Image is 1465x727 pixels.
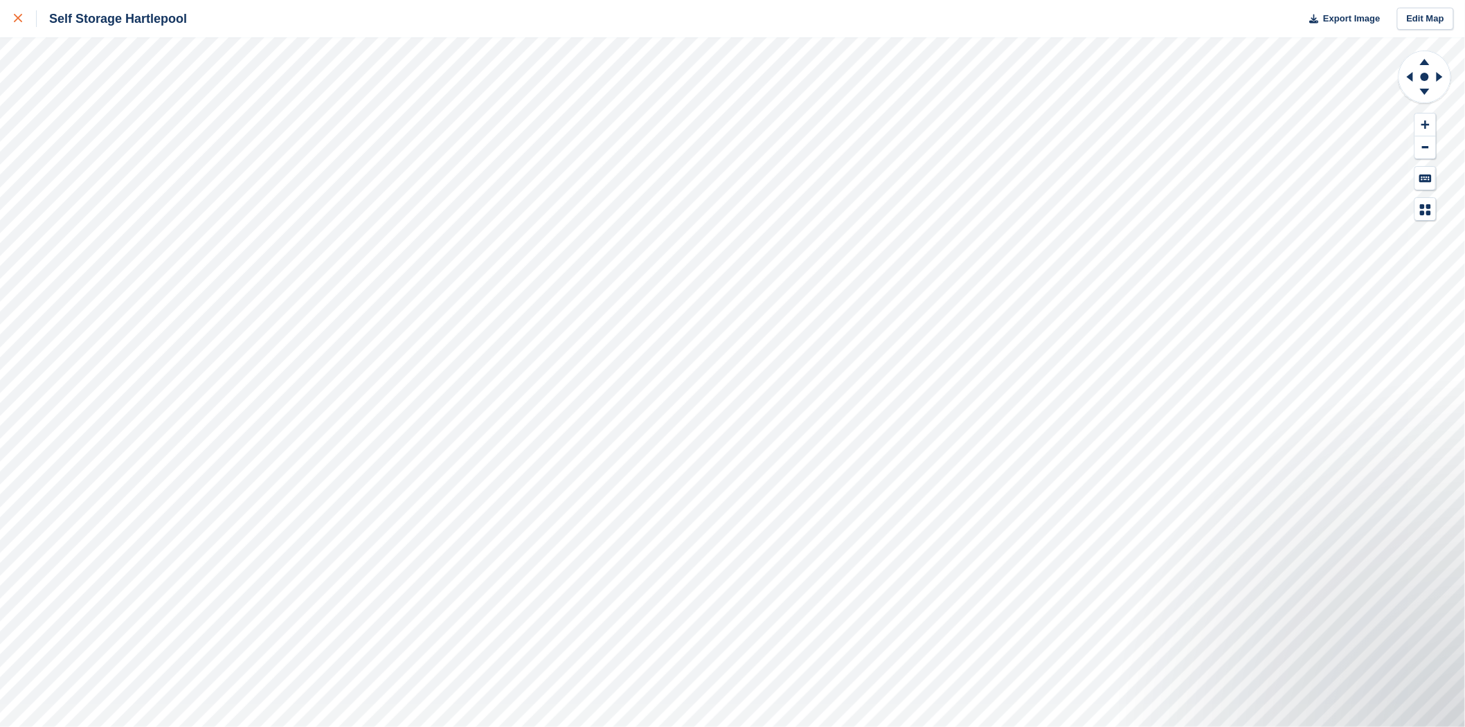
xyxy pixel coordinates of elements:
button: Map Legend [1415,198,1436,221]
span: Export Image [1323,12,1380,26]
button: Zoom In [1415,114,1436,136]
button: Export Image [1302,8,1381,30]
button: Zoom Out [1415,136,1436,159]
button: Keyboard Shortcuts [1415,167,1436,190]
a: Edit Map [1397,8,1454,30]
div: Self Storage Hartlepool [37,10,187,27]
